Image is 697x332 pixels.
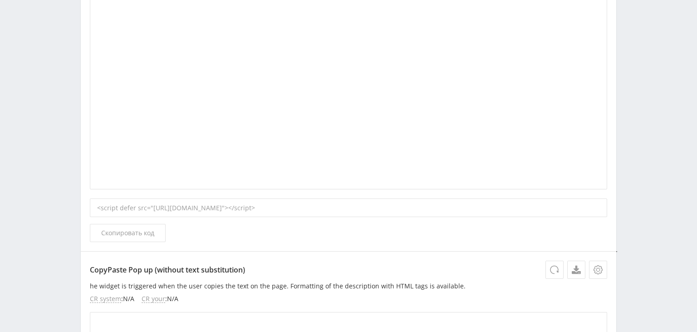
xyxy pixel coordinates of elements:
[90,224,166,242] button: Скопировать код
[90,198,607,218] div: <script defer src="[URL][DOMAIN_NAME]"></script>
[545,261,564,279] button: Обновить
[90,295,134,303] li: : N/A
[90,261,607,279] p: CopyPaste Pop up (without text substitution)
[142,295,165,303] span: CR your
[101,229,154,237] span: Скопировать код
[90,282,607,290] p: he widget is triggered when the user copies the text on the page. Formatting of the description w...
[567,261,585,279] a: Скачать
[589,261,607,279] button: Настройки
[616,251,617,252] textarea: <script defer src="[URL][DOMAIN_NAME]"></script>
[90,295,121,303] span: CR system
[142,295,178,303] li: : N/A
